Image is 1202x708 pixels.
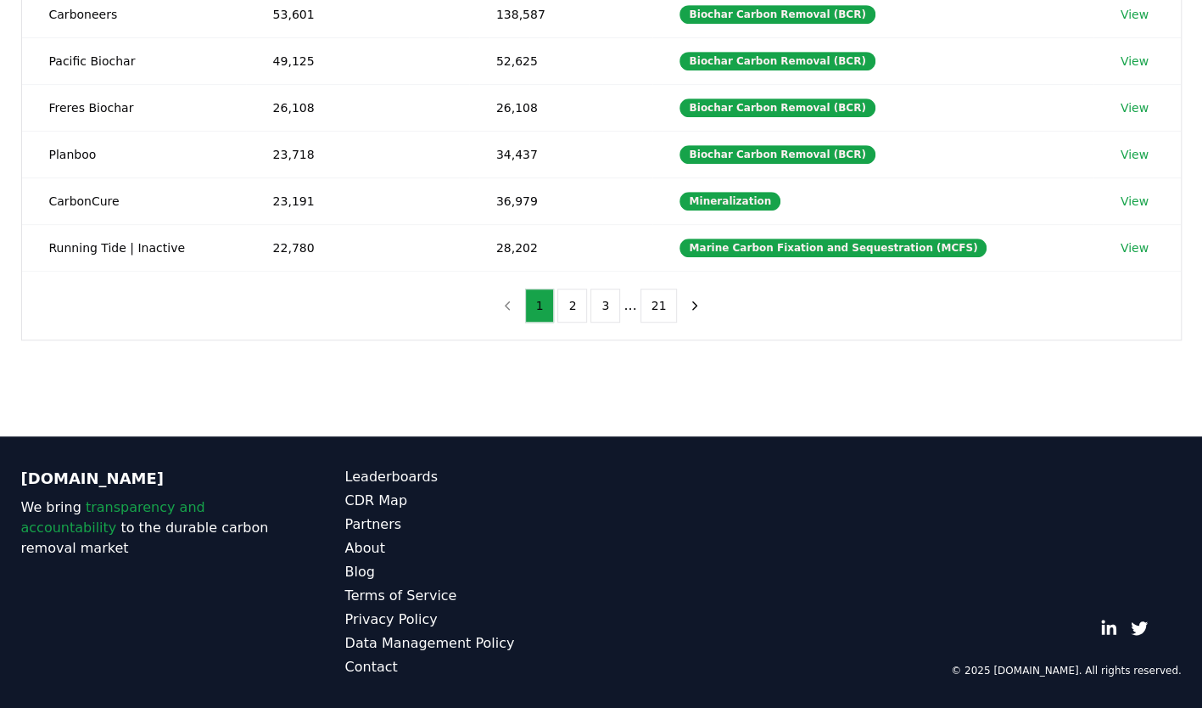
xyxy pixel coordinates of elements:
[1121,146,1149,163] a: View
[22,131,246,177] td: Planboo
[22,177,246,224] td: CarbonCure
[1121,53,1149,70] a: View
[345,633,601,654] a: Data Management Policy
[469,177,653,224] td: 36,979
[679,52,875,70] div: Biochar Carbon Removal (BCR)
[679,5,875,24] div: Biochar Carbon Removal (BCR)
[21,499,205,536] span: transparency and accountability
[469,224,653,271] td: 28,202
[345,610,601,630] a: Privacy Policy
[623,295,636,316] li: ...
[345,514,601,535] a: Partners
[345,657,601,677] a: Contact
[1121,6,1149,23] a: View
[1121,193,1149,210] a: View
[469,131,653,177] td: 34,437
[679,192,780,211] div: Mineralization
[246,37,469,84] td: 49,125
[246,84,469,131] td: 26,108
[22,37,246,84] td: Pacific Biochar
[525,289,555,323] button: 1
[1100,620,1117,637] a: LinkedIn
[557,289,587,323] button: 2
[679,98,875,117] div: Biochar Carbon Removal (BCR)
[246,177,469,224] td: 23,191
[22,84,246,131] td: Freres Biochar
[345,467,601,487] a: Leaderboards
[22,224,246,271] td: Running Tide | Inactive
[1121,239,1149,256] a: View
[345,491,601,511] a: CDR Map
[345,586,601,606] a: Terms of Service
[640,289,678,323] button: 21
[345,562,601,582] a: Blog
[469,37,653,84] td: 52,625
[21,497,277,559] p: We bring to the durable carbon removal market
[21,467,277,491] p: [DOMAIN_NAME]
[679,239,987,257] div: Marine Carbon Fixation and Sequestration (MCFS)
[951,664,1182,677] p: © 2025 [DOMAIN_NAME]. All rights reserved.
[680,289,709,323] button: next page
[246,224,469,271] td: 22,780
[246,131,469,177] td: 23,718
[679,145,875,164] div: Biochar Carbon Removal (BCR)
[469,84,653,131] td: 26,108
[345,538,601,559] a: About
[1121,99,1149,116] a: View
[590,289,620,323] button: 3
[1131,620,1148,637] a: Twitter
